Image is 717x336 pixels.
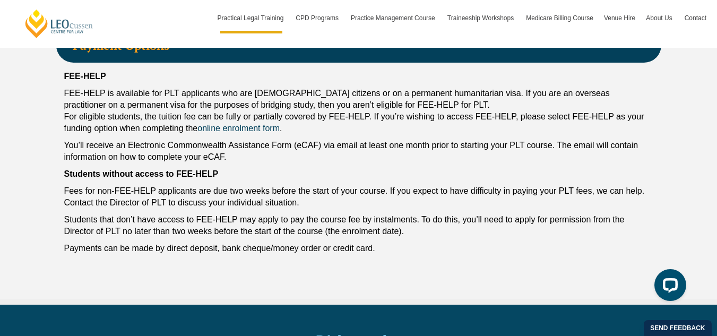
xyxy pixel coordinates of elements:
p: You’ll receive an Electronic Commonwealth Assistance Form (eCAF) via email at least one month pri... [64,140,653,163]
a: online enrolment form [197,124,280,133]
a: Practice Management Course [345,3,442,33]
span: Payment Options [73,40,613,51]
a: Practical Legal Training [212,3,291,33]
strong: FEE-HELP [64,72,106,81]
p: Payments can be made by direct deposit, bank cheque/money order or credit card. [64,243,653,254]
a: Venue Hire [599,3,641,33]
p: FEE-HELP is available for PLT applicants who are [DEMOGRAPHIC_DATA] citizens or on a permanent hu... [64,88,653,134]
a: Traineeship Workshops [442,3,521,33]
a: About Us [641,3,679,33]
a: [PERSON_NAME] Centre for Law [24,8,94,39]
strong: Students without access to FEE-HELP [64,169,219,178]
a: CPD Programs [290,3,345,33]
a: Contact [679,3,712,33]
p: Fees for non-FEE-HELP applicants are due two weeks before the start of your course. If you expect... [64,185,653,209]
a: Medicare Billing Course [521,3,599,33]
p: Students that don’t have access to FEE-HELP may apply to pay the course fee by instalments. To do... [64,214,653,237]
iframe: LiveChat chat widget [646,265,690,309]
